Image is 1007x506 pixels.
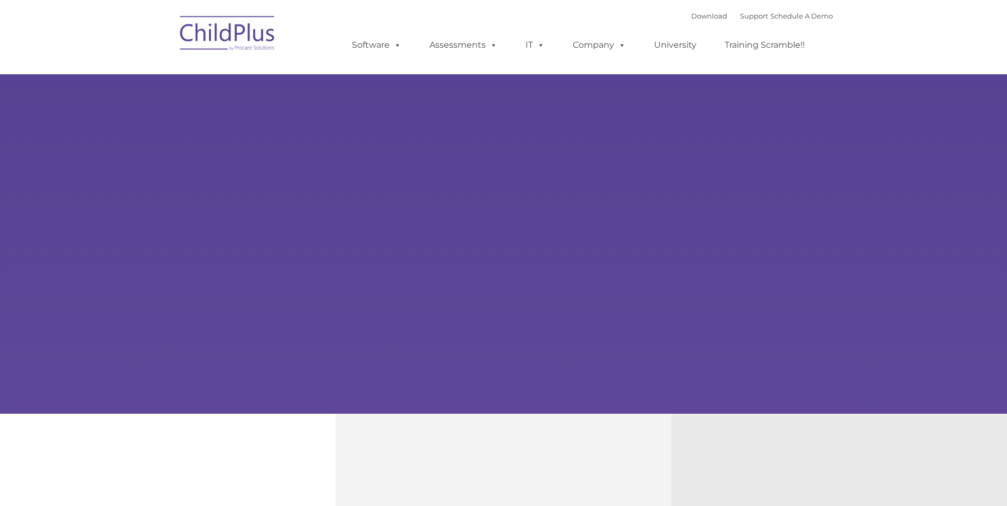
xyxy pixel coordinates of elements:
a: Software [341,34,412,56]
a: Assessments [419,34,508,56]
a: IT [515,34,555,56]
a: Company [562,34,636,56]
a: Download [691,12,727,20]
a: Training Scramble!! [714,34,815,56]
font: | [691,12,833,20]
a: University [643,34,707,56]
img: ChildPlus by Procare Solutions [175,8,281,62]
a: Support [740,12,768,20]
a: Schedule A Demo [770,12,833,20]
